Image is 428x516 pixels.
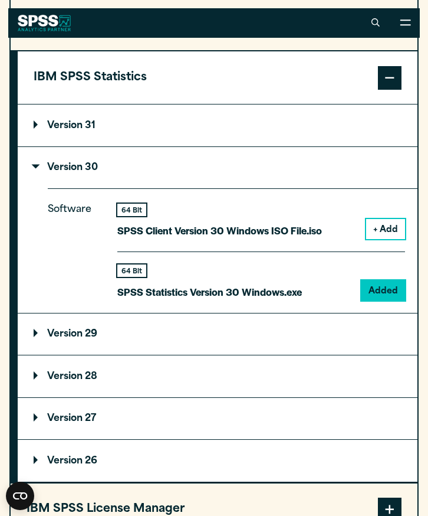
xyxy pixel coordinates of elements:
p: Version 29 [34,329,97,339]
img: SPSS White Logo [18,15,71,31]
p: SPSS Client Version 30 Windows ISO File.iso [117,222,322,239]
p: SPSS Statistics Version 30 Windows.exe [117,283,302,301]
button: Added [361,280,405,301]
summary: Version 31 [18,104,417,146]
div: 64 Bit [117,204,146,216]
p: Version 30 [34,163,98,172]
button: IBM SPSS Statistics [18,51,417,104]
summary: Version 27 [18,398,417,440]
div: 64 Bit [117,264,146,277]
div: IBM SPSS Statistics [18,104,417,482]
p: Version 31 [34,121,96,130]
summary: Version 28 [18,355,417,397]
summary: Version 29 [18,313,417,355]
summary: Version 26 [18,440,417,482]
p: Version 26 [34,456,97,466]
p: Version 28 [34,372,97,381]
button: + Add [366,219,405,239]
summary: Version 30 [18,147,417,189]
p: Version 27 [34,414,96,423]
button: Open CMP widget [6,482,34,510]
p: Software [48,201,101,290]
